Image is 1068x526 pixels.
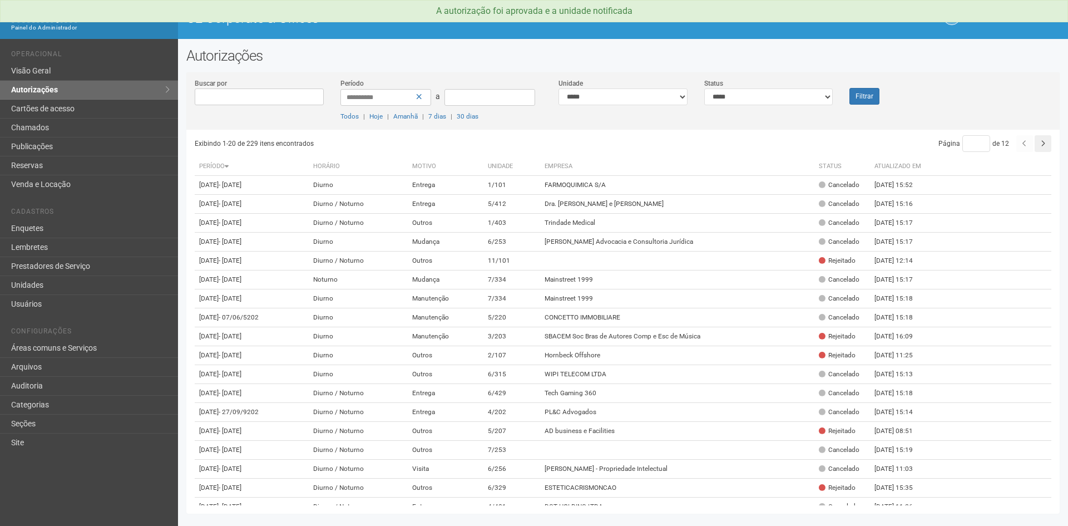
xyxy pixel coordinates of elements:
[870,308,931,327] td: [DATE] 15:18
[219,427,241,435] span: - [DATE]
[870,498,931,517] td: [DATE] 11:26
[309,308,408,327] td: Diurno
[540,233,814,252] td: [PERSON_NAME] Advocacia e Consultoria Jurídica
[309,158,408,176] th: Horário
[870,289,931,308] td: [DATE] 15:18
[309,441,408,460] td: Diurno / Noturno
[219,294,241,302] span: - [DATE]
[219,200,241,208] span: - [DATE]
[483,422,540,441] td: 5/207
[483,289,540,308] td: 7/334
[819,313,859,322] div: Cancelado
[309,271,408,289] td: Noturno
[408,460,483,479] td: Visita
[483,233,540,252] td: 6/253
[483,195,540,214] td: 5/412
[363,112,365,120] span: |
[219,332,241,340] span: - [DATE]
[195,195,309,214] td: [DATE]
[408,176,483,195] td: Entrega
[540,479,814,498] td: ESTETICACRISMONCAO
[870,176,931,195] td: [DATE] 15:52
[408,441,483,460] td: Outros
[195,135,624,152] div: Exibindo 1-20 de 229 itens encontrados
[219,484,241,491] span: - [DATE]
[195,441,309,460] td: [DATE]
[483,176,540,195] td: 1/101
[483,498,540,517] td: 4/401
[819,294,859,303] div: Cancelado
[870,252,931,271] td: [DATE] 12:14
[483,384,540,403] td: 6/429
[219,181,241,189] span: - [DATE]
[408,214,483,233] td: Outros
[870,214,931,233] td: [DATE] 15:17
[819,256,856,266] div: Rejeitado
[540,195,814,214] td: Dra. [PERSON_NAME] e [PERSON_NAME]
[819,275,859,284] div: Cancelado
[309,460,408,479] td: Diurno / Noturno
[309,384,408,403] td: Diurno / Noturno
[219,257,241,264] span: - [DATE]
[11,50,170,62] li: Operacional
[219,465,241,473] span: - [DATE]
[540,403,814,422] td: PL&C Advogados
[408,158,483,176] th: Motivo
[393,112,418,120] a: Amanhã
[408,252,483,271] td: Outros
[195,327,309,346] td: [DATE]
[870,195,931,214] td: [DATE] 15:16
[870,365,931,384] td: [DATE] 15:13
[428,112,446,120] a: 7 dias
[11,23,170,33] div: Painel do Administrador
[186,11,615,26] h1: O2 Corporate & Offices
[195,498,309,517] td: [DATE]
[195,252,309,271] td: [DATE]
[408,327,483,346] td: Manutenção
[819,199,859,209] div: Cancelado
[457,112,478,120] a: 30 dias
[483,308,540,327] td: 5/220
[870,422,931,441] td: [DATE] 08:51
[195,365,309,384] td: [DATE]
[540,346,814,365] td: Hornbeck Offshore
[483,271,540,289] td: 7/334
[819,483,856,493] div: Rejeitado
[195,78,227,89] label: Buscar por
[870,479,931,498] td: [DATE] 15:35
[540,308,814,327] td: CONCETTO IMMOBILIARE
[870,403,931,422] td: [DATE] 15:14
[849,88,879,105] button: Filtrar
[819,218,859,228] div: Cancelado
[819,180,859,190] div: Cancelado
[870,384,931,403] td: [DATE] 15:18
[540,384,814,403] td: Tech Gaming 360
[819,332,856,341] div: Rejeitado
[11,327,170,339] li: Configurações
[195,214,309,233] td: [DATE]
[219,370,241,378] span: - [DATE]
[340,112,359,120] a: Todos
[819,502,859,512] div: Cancelado
[309,422,408,441] td: Diurno / Noturno
[938,140,1009,148] span: Página de 12
[408,308,483,327] td: Manutenção
[195,289,309,308] td: [DATE]
[195,158,309,176] th: Período
[408,289,483,308] td: Manutenção
[408,346,483,365] td: Outros
[540,176,814,195] td: FARMOQUIMICA S/A
[819,351,856,360] div: Rejeitado
[195,233,309,252] td: [DATE]
[309,403,408,422] td: Diurno / Noturno
[704,78,723,89] label: Status
[819,445,859,455] div: Cancelado
[340,78,364,89] label: Período
[309,498,408,517] td: Diurno / Noturno
[540,327,814,346] td: SBACEM Soc Bras de Autores Comp e Esc de Música
[819,237,859,247] div: Cancelado
[369,112,383,120] a: Hoje
[219,351,241,359] span: - [DATE]
[195,271,309,289] td: [DATE]
[219,313,259,321] span: - 07/06/5202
